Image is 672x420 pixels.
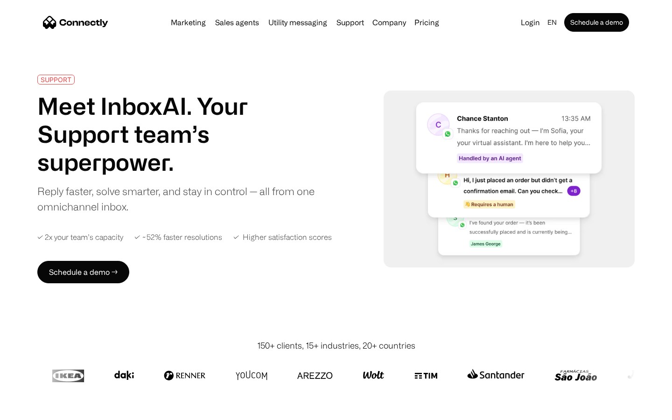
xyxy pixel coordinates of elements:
[37,183,321,214] div: Reply faster, solve smarter, and stay in control — all from one omnichannel inbox.
[333,19,368,26] a: Support
[19,404,56,417] ul: Language list
[41,76,71,83] div: SUPPORT
[167,19,210,26] a: Marketing
[211,19,263,26] a: Sales agents
[372,16,406,29] div: Company
[547,16,557,29] div: en
[37,261,129,283] a: Schedule a demo →
[9,403,56,417] aside: Language selected: English
[411,19,443,26] a: Pricing
[37,92,321,176] h1: Meet InboxAI. Your Support team’s superpower.
[233,233,332,242] div: ✓ Higher satisfaction scores
[134,233,222,242] div: ✓ ~52% faster resolutions
[265,19,331,26] a: Utility messaging
[257,339,415,352] div: 150+ clients, 15+ industries, 20+ countries
[37,233,123,242] div: ✓ 2x your team’s capacity
[517,16,544,29] a: Login
[564,13,629,32] a: Schedule a demo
